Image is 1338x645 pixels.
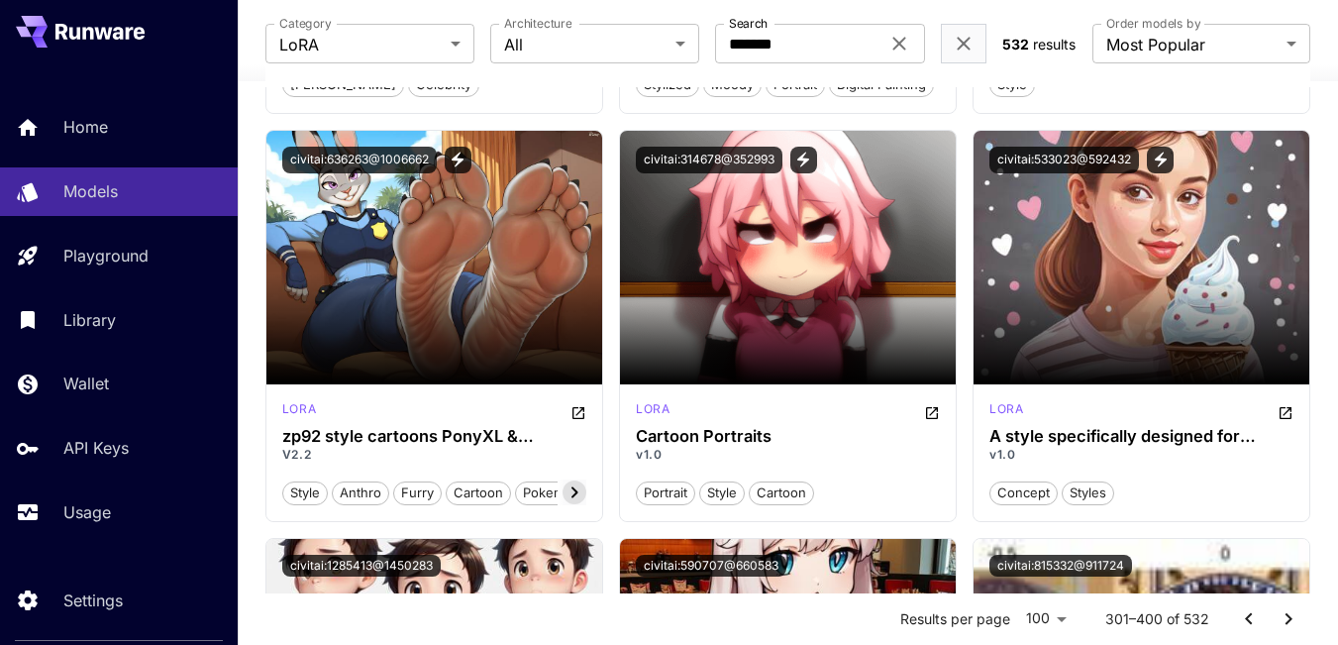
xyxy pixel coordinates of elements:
[636,400,669,424] div: sd1x
[1105,609,1209,629] p: 301–400 of 532
[515,480,588,505] button: pokemon
[504,33,668,56] span: All
[63,372,109,395] p: Wallet
[445,147,471,173] button: View trigger words
[989,427,1293,446] h3: A style specifically designed for producing cartoon patterns on ice cream - tangbohu [SDXL] 14
[900,609,1010,629] p: Results per page
[570,400,586,424] button: Open in CivitAI
[282,147,437,173] button: civitai:636263@1006662
[282,400,316,418] p: lora
[333,484,388,503] span: anthro
[282,446,586,464] p: V2.2
[282,427,586,446] div: zp92 style cartoons PonyXL & NoobAIXL lora
[1033,36,1076,53] span: results
[750,484,813,503] span: cartoon
[636,427,940,446] h3: Cartoon Portraits
[63,589,123,612] p: Settings
[699,480,745,505] button: style
[516,484,587,503] span: pokemon
[332,480,389,505] button: anthro
[989,400,1023,424] div: sdxl
[1018,604,1074,633] div: 100
[989,147,1139,173] button: civitai:533023@592432
[447,484,510,503] span: cartoon
[729,15,768,32] label: Search
[1147,147,1174,173] button: View trigger words
[636,555,786,577] button: civitai:590707@660583
[990,484,1057,503] span: concept
[637,484,694,503] span: portrait
[1002,36,1029,53] span: 532
[636,480,695,505] button: portrait
[989,446,1293,464] p: v1.0
[749,480,814,505] button: cartoon
[63,179,118,203] p: Models
[282,555,441,577] button: civitai:1285413@1450283
[446,480,511,505] button: cartoon
[282,400,316,424] div: pony
[63,436,129,460] p: API Keys
[279,15,332,32] label: Category
[282,480,328,505] button: style
[790,147,817,173] button: View trigger words
[1229,599,1269,639] button: Go to previous page
[279,33,443,56] span: LoRA
[504,15,571,32] label: Architecture
[952,32,976,56] button: Clear filters (1)
[1269,599,1308,639] button: Go to next page
[1106,15,1200,32] label: Order models by
[393,480,442,505] button: furry
[989,480,1058,505] button: concept
[63,500,111,524] p: Usage
[636,400,669,418] p: lora
[700,484,744,503] span: style
[63,244,149,268] p: Playground
[636,446,940,464] p: v1.0
[394,484,441,503] span: furry
[1106,33,1279,56] span: Most Popular
[63,308,116,332] p: Library
[1062,480,1114,505] button: styles
[283,484,327,503] span: style
[1278,400,1293,424] button: Open in CivitAI
[282,427,586,446] h3: zp92 style cartoons PonyXL & NoobAIXL [PERSON_NAME]
[636,147,782,173] button: civitai:314678@352993
[989,400,1023,418] p: lora
[924,400,940,424] button: Open in CivitAI
[1063,484,1113,503] span: styles
[989,555,1132,577] button: civitai:815332@911724
[63,115,108,139] p: Home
